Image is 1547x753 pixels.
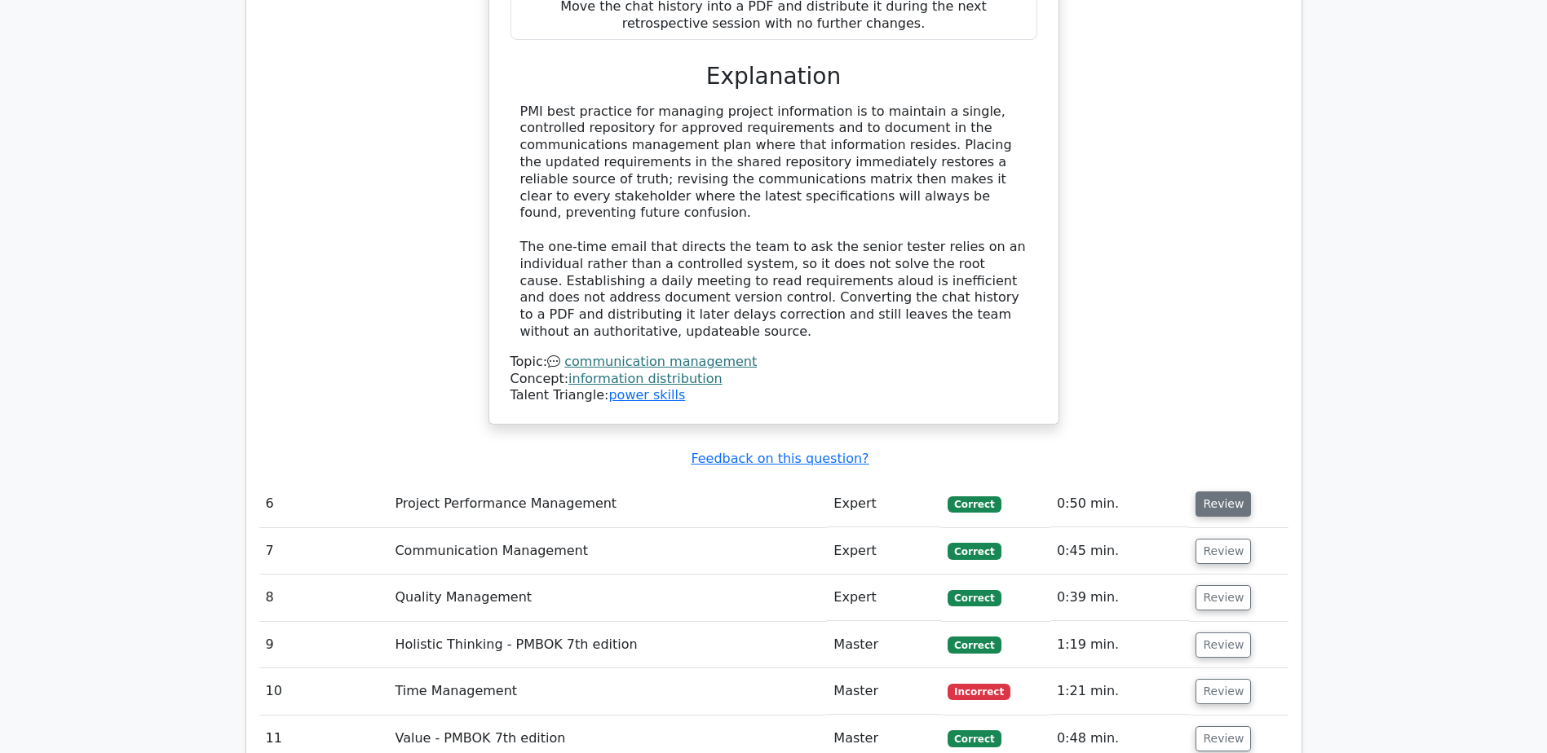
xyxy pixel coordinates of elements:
td: 10 [259,668,389,715]
span: Incorrect [948,684,1010,700]
button: Review [1196,491,1251,517]
div: Topic: [511,354,1037,371]
span: Correct [948,496,1001,513]
span: Correct [948,730,1001,746]
span: Correct [948,590,1001,606]
h3: Explanation [520,63,1028,90]
td: 6 [259,481,389,527]
button: Review [1196,585,1251,610]
td: 7 [259,528,389,575]
td: Master [827,668,941,715]
button: Review [1196,726,1251,751]
span: Correct [948,636,1001,653]
td: Project Performance Management [388,481,827,527]
td: Communication Management [388,528,827,575]
td: Expert [827,481,941,527]
td: 9 [259,622,389,668]
td: Expert [827,575,941,621]
a: information distribution [568,371,723,386]
td: Holistic Thinking - PMBOK 7th edition [388,622,827,668]
td: Quality Management [388,575,827,621]
td: Master [827,622,941,668]
a: communication management [564,354,757,369]
a: power skills [608,387,685,403]
div: Talent Triangle: [511,354,1037,404]
span: Correct [948,543,1001,559]
td: 0:39 min. [1050,575,1190,621]
td: 1:21 min. [1050,668,1190,715]
td: Time Management [388,668,827,715]
td: 8 [259,575,389,621]
td: 0:45 min. [1050,528,1190,575]
button: Review [1196,539,1251,564]
td: Expert [827,528,941,575]
div: Concept: [511,371,1037,388]
td: 1:19 min. [1050,622,1190,668]
button: Review [1196,679,1251,704]
a: Feedback on this question? [691,451,869,466]
button: Review [1196,632,1251,658]
td: 0:50 min. [1050,481,1190,527]
div: PMI best practice for managing project information is to maintain a single, controlled repository... [520,103,1028,341]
